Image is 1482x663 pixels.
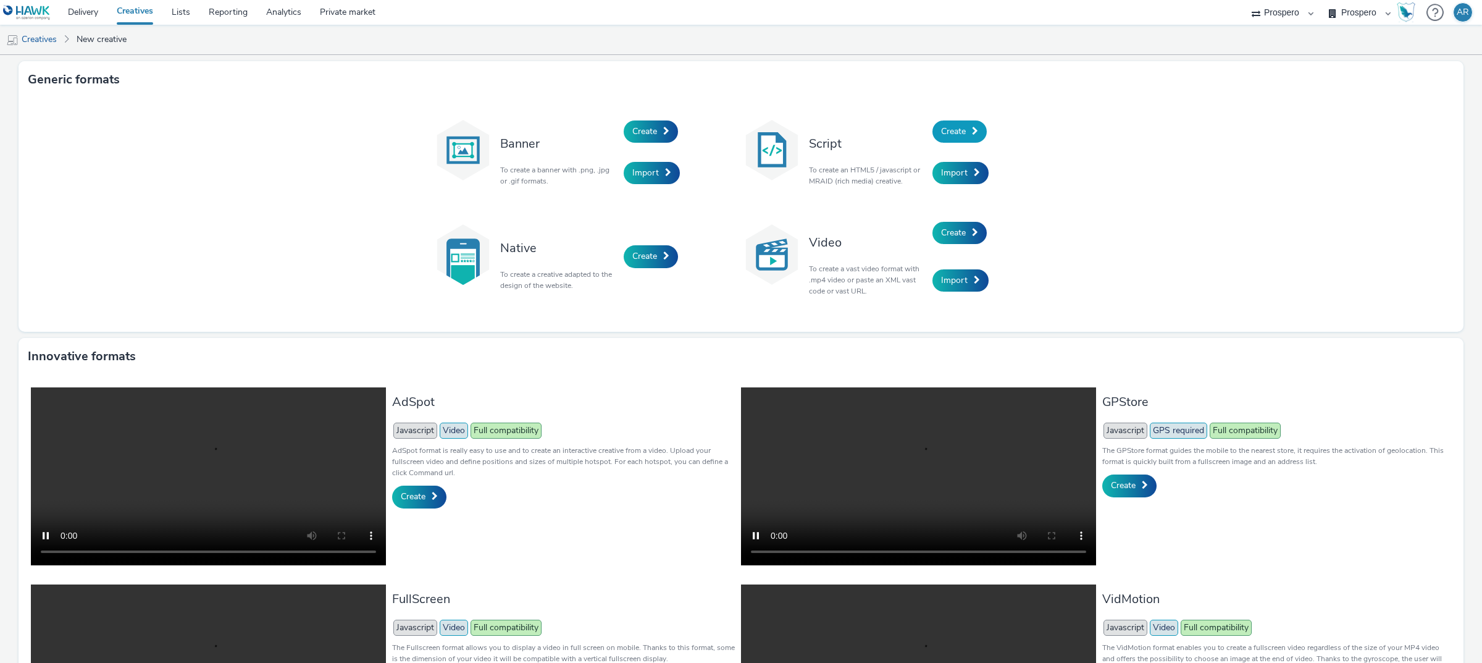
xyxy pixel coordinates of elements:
a: Hawk Academy [1397,2,1420,22]
span: Create [401,491,425,502]
p: To create an HTML5 / javascript or MRAID (rich media) creative. [809,164,926,187]
span: Javascript [393,423,437,439]
h3: GPStore [1102,394,1445,410]
span: Javascript [1103,620,1147,636]
h3: Native [500,240,617,256]
a: Create [624,245,678,268]
img: banner.svg [432,119,494,181]
h3: Generic formats [28,70,120,89]
span: Javascript [393,620,437,636]
span: Video [440,620,468,636]
span: Full compatibility [471,423,542,439]
span: Create [1111,479,1136,491]
h3: Innovative formats [28,347,136,366]
p: To create a banner with .png, .jpg or .gif formats. [500,164,617,187]
p: To create a vast video format with .mp4 video or paste an XML vast code or vast URL. [809,263,926,297]
span: Full compatibility [471,620,542,636]
img: undefined Logo [3,5,51,20]
a: Import [624,162,680,184]
a: Create [392,486,446,508]
span: Create [941,227,966,239]
img: Hawk Academy [1397,2,1415,22]
a: Import [932,162,989,184]
span: Video [440,423,468,439]
h3: AdSpot [392,394,735,410]
p: The GPStore format guides the mobile to the nearest store, it requires the activation of geolocat... [1102,445,1445,467]
a: Create [932,120,987,143]
a: Create [1102,475,1157,497]
h3: FullScreen [392,591,735,607]
div: AR [1457,3,1469,22]
h3: Script [809,135,926,152]
h3: VidMotion [1102,591,1445,607]
img: mobile [6,34,19,46]
p: To create a creative adapted to the design of the website. [500,269,617,291]
a: Import [932,269,989,292]
a: Create [624,120,678,143]
span: Create [632,250,657,262]
h3: Video [809,234,926,251]
span: Video [1150,620,1178,636]
a: New creative [70,25,133,54]
span: Full compatibility [1210,423,1281,439]
span: GPS required [1150,423,1207,439]
span: Full compatibility [1181,620,1252,636]
span: Javascript [1103,423,1147,439]
p: AdSpot format is really easy to use and to create an interactive creative from a video. Upload yo... [392,445,735,478]
span: Import [941,274,968,286]
a: Create [932,222,987,244]
span: Create [941,125,966,137]
img: video.svg [741,224,803,285]
span: Import [632,167,659,179]
span: Import [941,167,968,179]
h3: Banner [500,135,617,152]
span: Create [632,125,657,137]
img: native.svg [432,224,494,285]
img: code.svg [741,119,803,181]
